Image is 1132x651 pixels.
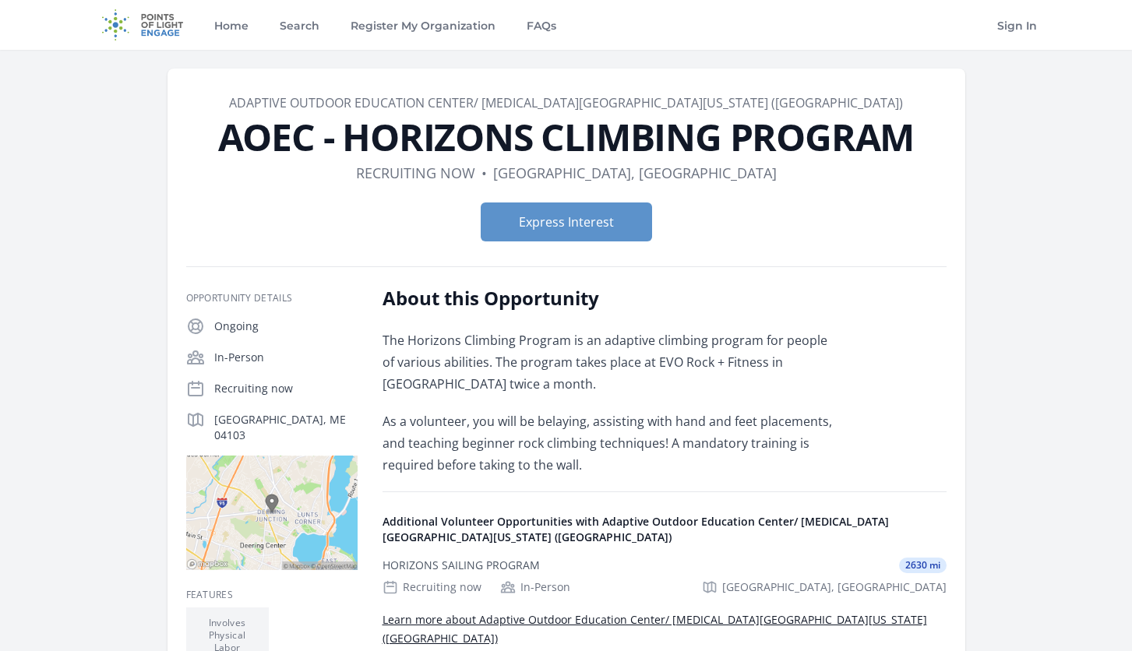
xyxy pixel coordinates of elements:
[500,579,570,595] div: In-Person
[899,558,947,573] span: 2630 mi
[481,162,487,184] div: •
[383,514,947,545] h4: Additional Volunteer Opportunities with Adaptive Outdoor Education Center/ [MEDICAL_DATA][GEOGRAP...
[383,612,927,646] a: Learn more about Adaptive Outdoor Education Center/ [MEDICAL_DATA][GEOGRAPHIC_DATA][US_STATE] ([G...
[214,412,358,443] p: [GEOGRAPHIC_DATA], ME 04103
[383,579,481,595] div: Recruiting now
[383,558,540,573] div: HORIZONS SAILING PROGRAM
[383,329,838,395] p: The Horizons Climbing Program is an adaptive climbing program for people of various abilities. Th...
[186,456,358,570] img: Map
[214,350,358,365] p: In-Person
[383,410,838,476] p: As a volunteer, you will be belaying, assisting with hand and feet placements, and teaching begin...
[481,202,652,241] button: Express Interest
[186,589,358,601] h3: Features
[722,579,947,595] span: [GEOGRAPHIC_DATA], [GEOGRAPHIC_DATA]
[383,286,838,311] h2: About this Opportunity
[356,162,475,184] dd: Recruiting now
[186,292,358,304] h3: Opportunity Details
[376,545,953,607] a: HORIZONS SAILING PROGRAM 2630 mi Recruiting now In-Person [GEOGRAPHIC_DATA], [GEOGRAPHIC_DATA]
[214,381,358,396] p: Recruiting now
[493,162,777,184] dd: [GEOGRAPHIC_DATA], [GEOGRAPHIC_DATA]
[229,94,903,111] a: Adaptive Outdoor Education Center/ [MEDICAL_DATA][GEOGRAPHIC_DATA][US_STATE] ([GEOGRAPHIC_DATA])
[186,118,947,156] h1: AOEC - HORIZONS CLIMBING PROGRAM
[214,318,358,334] p: Ongoing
